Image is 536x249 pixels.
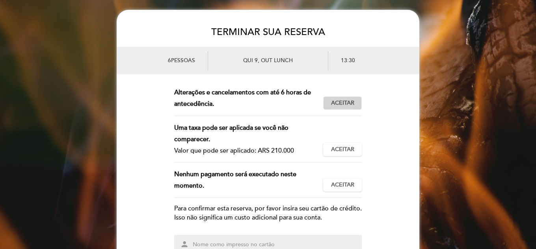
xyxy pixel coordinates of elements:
[323,178,362,192] button: Aceitar
[126,51,208,70] div: 6
[174,145,317,157] div: Valor que pode ser aplicado: ARS 210.000
[208,51,328,70] div: Qui 9, out LUNCH
[331,99,354,107] span: Aceitar
[174,122,317,145] div: Uma taxa pode ser aplicada se você não comparecer.
[174,87,323,110] div: Alterações e cancelamentos com até 6 horas de antecedência.
[328,51,410,70] div: 13:30
[180,240,189,249] i: person
[171,57,195,64] span: pessoas
[174,169,323,192] div: Nenhum pagamento será executado neste momento.
[323,96,362,110] button: Aceitar
[323,143,362,156] button: Aceitar
[174,204,362,222] div: Para confirmar esta reserva, por favor insira seu cartão de crédito. Isso não significa um custo ...
[331,181,354,189] span: Aceitar
[331,146,354,154] span: Aceitar
[211,26,325,38] span: TERMINAR SUA RESERVA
